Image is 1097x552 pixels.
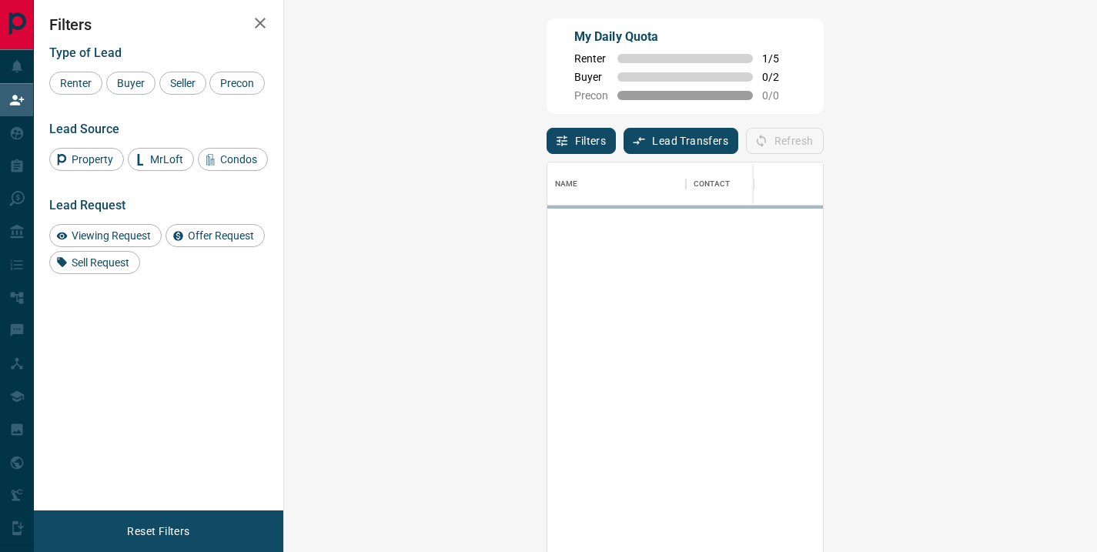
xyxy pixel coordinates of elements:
[209,72,265,95] div: Precon
[49,45,122,60] span: Type of Lead
[66,256,135,269] span: Sell Request
[166,224,265,247] div: Offer Request
[182,229,259,242] span: Offer Request
[215,77,259,89] span: Precon
[686,162,809,206] div: Contact
[574,52,608,65] span: Renter
[145,153,189,166] span: MrLoft
[49,122,119,136] span: Lead Source
[215,153,263,166] span: Condos
[762,52,796,65] span: 1 / 5
[165,77,201,89] span: Seller
[624,128,738,154] button: Lead Transfers
[49,198,125,212] span: Lead Request
[66,229,156,242] span: Viewing Request
[55,77,97,89] span: Renter
[574,71,608,83] span: Buyer
[547,162,686,206] div: Name
[49,15,268,34] h2: Filters
[574,89,608,102] span: Precon
[694,162,731,206] div: Contact
[762,71,796,83] span: 0 / 2
[198,148,268,171] div: Condos
[49,224,162,247] div: Viewing Request
[112,77,150,89] span: Buyer
[762,89,796,102] span: 0 / 0
[49,148,124,171] div: Property
[574,28,796,46] p: My Daily Quota
[106,72,156,95] div: Buyer
[117,518,199,544] button: Reset Filters
[159,72,206,95] div: Seller
[49,251,140,274] div: Sell Request
[128,148,194,171] div: MrLoft
[66,153,119,166] span: Property
[547,128,617,154] button: Filters
[555,162,578,206] div: Name
[49,72,102,95] div: Renter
